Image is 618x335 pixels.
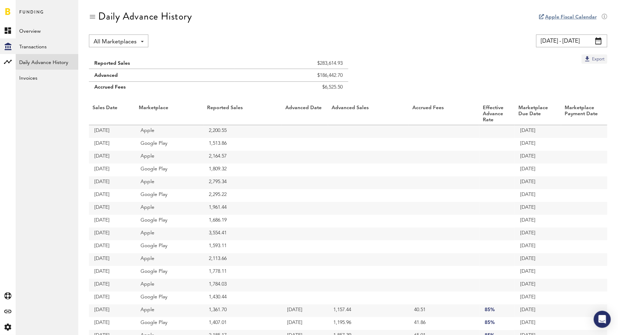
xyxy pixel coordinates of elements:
a: Apple Fiscal Calendar [545,15,597,20]
td: Google Play [135,189,204,202]
td: 2,113.66 [204,253,282,266]
td: [DATE] [89,240,135,253]
td: Google Play [135,138,204,151]
td: [DATE] [515,151,561,164]
td: [DATE] [515,138,561,151]
td: [DATE] [89,215,135,228]
td: $186,442.70 [235,69,348,82]
td: 2,200.55 [204,125,282,138]
td: [DATE] [89,253,135,266]
th: Reported Sales [204,103,282,125]
td: 1,809.32 [204,164,282,176]
td: Accrued Fees [89,82,235,96]
a: Transactions [16,38,78,54]
th: Marketplace Payment Date [561,103,607,125]
td: 1,195.96 [328,317,409,330]
td: Google Play [135,164,204,176]
td: 85% [479,317,515,330]
td: [DATE] [89,125,135,138]
td: 85% [479,304,515,317]
td: [DATE] [89,151,135,164]
td: $283,614.93 [235,54,348,69]
td: $6,525.50 [235,82,348,96]
span: Funding [19,8,44,23]
td: 41.86 [409,317,479,330]
td: 3,554.41 [204,228,282,240]
td: [DATE] [89,292,135,304]
td: 1,686.19 [204,215,282,228]
th: Advanced Date [282,103,328,125]
span: All Marketplaces [94,36,137,48]
th: Marketplace Due Date [515,103,561,125]
td: Google Play [135,317,204,330]
td: [DATE] [89,317,135,330]
td: [DATE] [89,189,135,202]
td: [DATE] [89,228,135,240]
button: Export [582,54,607,64]
div: Open Intercom Messenger [594,311,611,328]
td: 2,295.22 [204,189,282,202]
td: [DATE] [89,164,135,176]
th: Sales Date [89,103,135,125]
div: Daily Advance History [98,11,192,22]
td: [DATE] [515,228,561,240]
td: Apple [135,228,204,240]
a: Invoices [16,70,78,85]
td: Google Play [135,292,204,304]
a: Overview [16,23,78,38]
td: 1,784.03 [204,279,282,292]
td: [DATE] [89,266,135,279]
td: Reported Sales [89,54,235,69]
td: [DATE] [515,253,561,266]
a: Daily Advance History [16,54,78,70]
td: [DATE] [515,202,561,215]
td: [DATE] [515,266,561,279]
td: [DATE] [515,292,561,304]
td: [DATE] [515,279,561,292]
td: 1,961.44 [204,202,282,215]
td: 1,407.01 [204,317,282,330]
td: [DATE] [89,202,135,215]
td: Google Play [135,266,204,279]
td: [DATE] [282,304,328,317]
td: [DATE] [89,176,135,189]
td: [DATE] [515,304,561,317]
td: [DATE] [89,304,135,317]
td: Apple [135,202,204,215]
td: [DATE] [515,164,561,176]
td: Apple [135,176,204,189]
td: [DATE] [515,176,561,189]
td: [DATE] [282,317,328,330]
td: Apple [135,151,204,164]
td: [DATE] [515,125,561,138]
td: Apple [135,279,204,292]
td: 1,157.44 [328,304,409,317]
th: Marketplace [135,103,204,125]
td: 1,430.44 [204,292,282,304]
td: Apple [135,125,204,138]
td: Apple [135,304,204,317]
td: 2,164.57 [204,151,282,164]
td: [DATE] [89,138,135,151]
td: [DATE] [515,189,561,202]
td: Apple [135,253,204,266]
td: 1,593.11 [204,240,282,253]
td: [DATE] [515,215,561,228]
th: Effective Advance Rate [479,103,515,125]
th: Accrued Fees [409,103,479,125]
td: 1,361.70 [204,304,282,317]
td: 1,778.11 [204,266,282,279]
td: Advanced [89,69,235,82]
td: Google Play [135,240,204,253]
td: [DATE] [89,279,135,292]
td: [DATE] [515,240,561,253]
span: Support [15,5,41,11]
td: 1,513.86 [204,138,282,151]
td: Google Play [135,215,204,228]
td: 2,795.34 [204,176,282,189]
td: [DATE] [515,317,561,330]
td: 40.51 [409,304,479,317]
th: Advanced Sales [328,103,409,125]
